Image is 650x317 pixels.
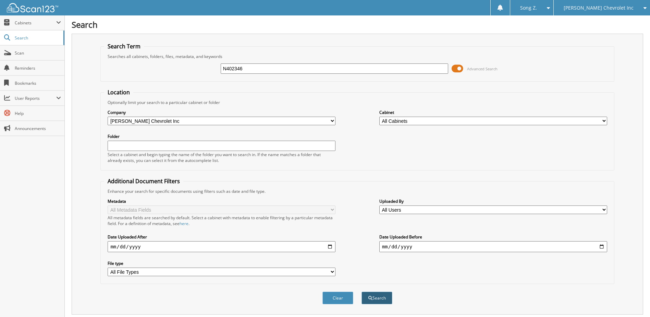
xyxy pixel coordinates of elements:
input: start [108,241,335,252]
span: Search [15,35,60,41]
span: Bookmarks [15,80,61,86]
label: Folder [108,133,335,139]
span: Cabinets [15,20,56,26]
span: Advanced Search [467,66,498,71]
span: Scan [15,50,61,56]
label: Date Uploaded Before [379,234,607,240]
div: Enhance your search for specific documents using filters such as date and file type. [104,188,610,194]
span: Announcements [15,126,61,131]
label: Company [108,109,335,115]
label: Uploaded By [379,198,607,204]
div: Optionally limit your search to a particular cabinet or folder [104,99,610,105]
label: File type [108,260,335,266]
button: Search [361,292,392,304]
legend: Location [104,89,133,96]
legend: Additional Document Filters [104,177,183,185]
input: end [379,241,607,252]
span: Help [15,110,61,116]
h1: Search [72,19,643,30]
div: Searches all cabinets, folders, files, metadata, and keywords [104,54,610,59]
div: All metadata fields are searched by default. Select a cabinet with metadata to enable filtering b... [108,215,335,226]
span: User Reports [15,95,56,101]
button: Clear [322,292,353,304]
span: Reminders [15,65,61,71]
legend: Search Term [104,43,144,50]
label: Metadata [108,198,335,204]
img: scan123-logo-white.svg [7,3,58,12]
label: Date Uploaded After [108,234,335,240]
div: Select a cabinet and begin typing the name of the folder you want to search in. If the name match... [108,152,335,163]
span: [PERSON_NAME] Chevrolet Inc [564,6,634,10]
label: Cabinet [379,109,607,115]
span: Song Z. [520,6,537,10]
iframe: Chat Widget [616,284,650,317]
a: here [180,221,188,226]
